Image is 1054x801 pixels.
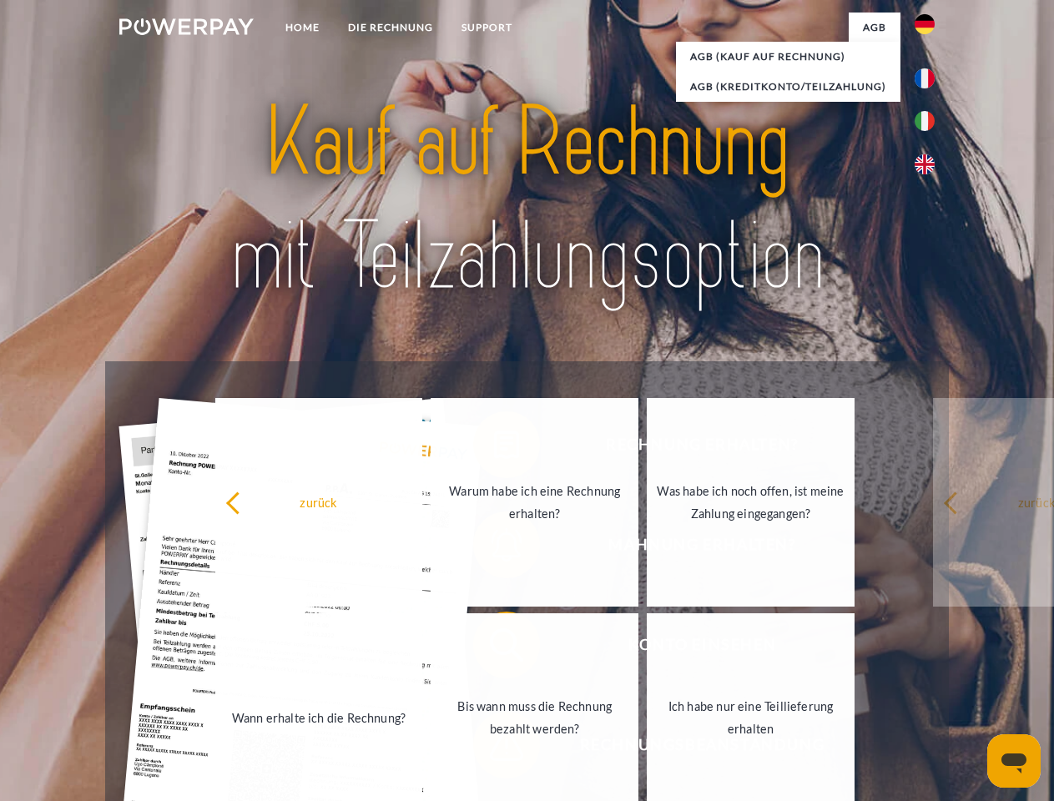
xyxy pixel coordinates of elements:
[987,734,1041,788] iframe: Schaltfläche zum Öffnen des Messaging-Fensters
[334,13,447,43] a: DIE RECHNUNG
[657,695,845,740] div: Ich habe nur eine Teillieferung erhalten
[647,398,855,607] a: Was habe ich noch offen, ist meine Zahlung eingegangen?
[676,72,900,102] a: AGB (Kreditkonto/Teilzahlung)
[915,14,935,34] img: de
[441,480,628,525] div: Warum habe ich eine Rechnung erhalten?
[447,13,527,43] a: SUPPORT
[225,491,413,513] div: zurück
[849,13,900,43] a: agb
[915,154,935,174] img: en
[271,13,334,43] a: Home
[441,695,628,740] div: Bis wann muss die Rechnung bezahlt werden?
[119,18,254,35] img: logo-powerpay-white.svg
[676,42,900,72] a: AGB (Kauf auf Rechnung)
[225,706,413,728] div: Wann erhalte ich die Rechnung?
[657,480,845,525] div: Was habe ich noch offen, ist meine Zahlung eingegangen?
[915,68,935,88] img: fr
[159,80,895,320] img: title-powerpay_de.svg
[915,111,935,131] img: it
